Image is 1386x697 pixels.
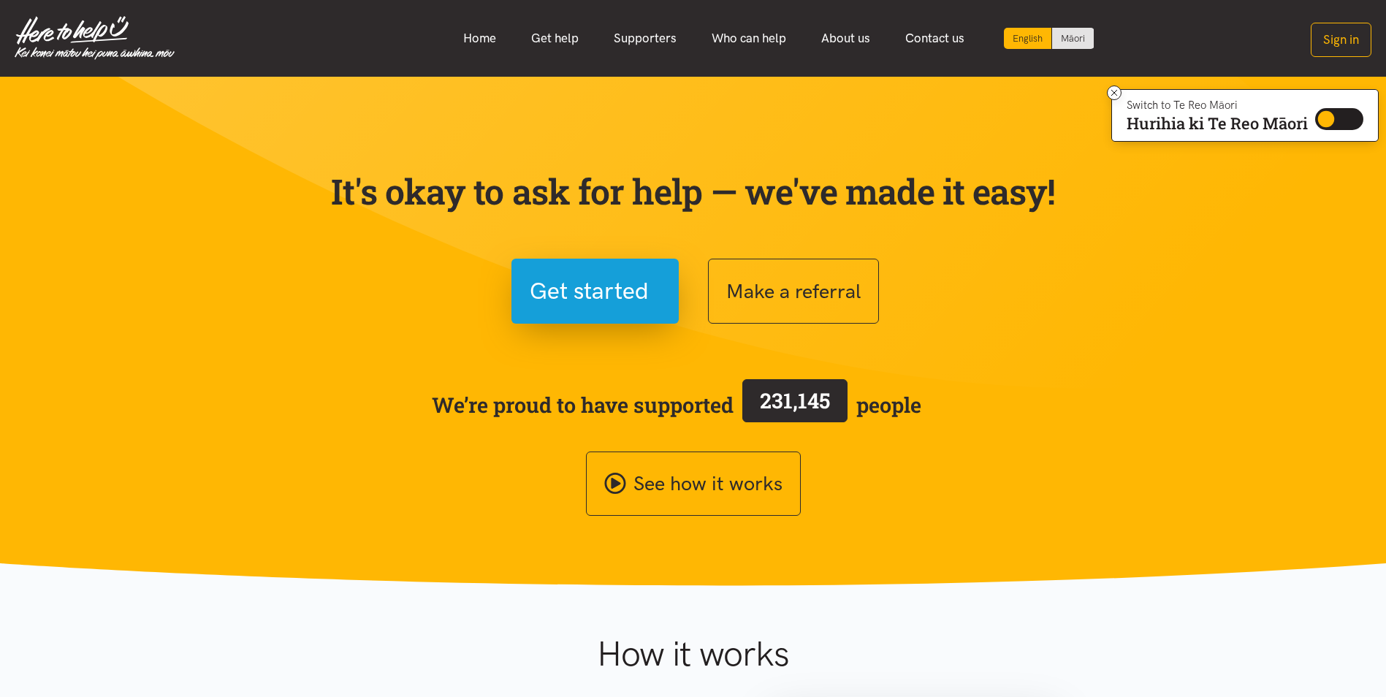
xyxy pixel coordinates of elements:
[454,633,932,675] h1: How it works
[15,16,175,60] img: Home
[596,23,694,54] a: Supporters
[1004,28,1052,49] div: Current language
[586,452,801,517] a: See how it works
[511,259,679,324] button: Get started
[760,386,830,414] span: 231,145
[1127,101,1308,110] p: Switch to Te Reo Māori
[804,23,888,54] a: About us
[694,23,804,54] a: Who can help
[530,273,649,310] span: Get started
[432,376,921,433] span: We’re proud to have supported people
[1052,28,1094,49] a: Switch to Te Reo Māori
[514,23,596,54] a: Get help
[328,170,1059,213] p: It's okay to ask for help — we've made it easy!
[1127,117,1308,130] p: Hurihia ki Te Reo Māori
[1311,23,1371,57] button: Sign in
[708,259,879,324] button: Make a referral
[1004,28,1094,49] div: Language toggle
[888,23,982,54] a: Contact us
[446,23,514,54] a: Home
[734,376,856,433] a: 231,145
